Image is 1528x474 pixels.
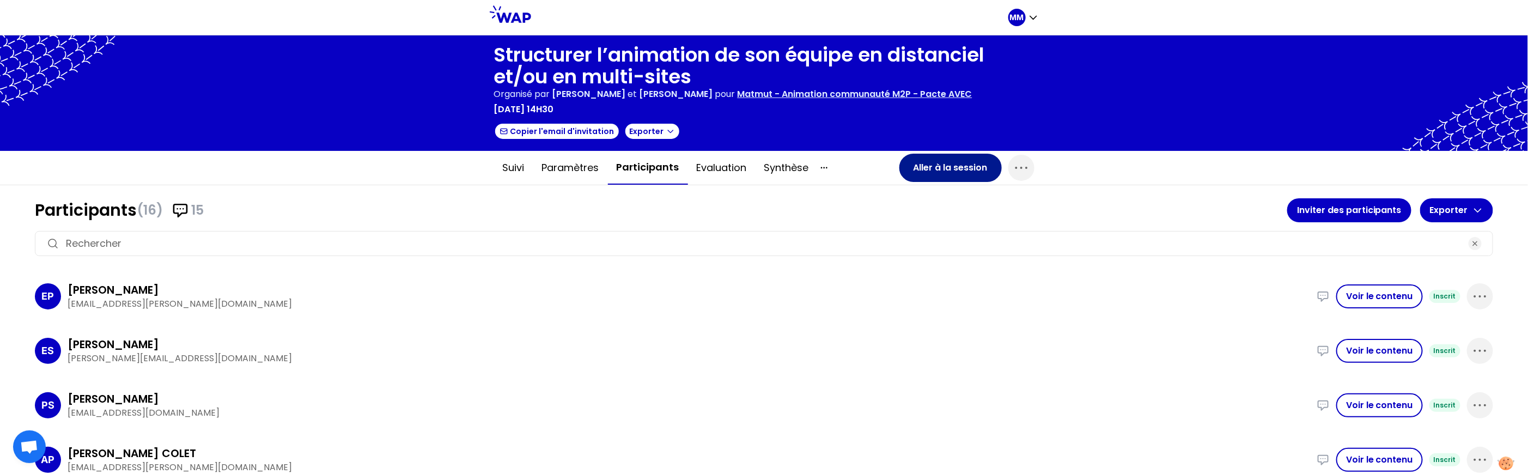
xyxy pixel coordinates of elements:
[756,151,818,184] button: Synthèse
[552,88,626,100] span: [PERSON_NAME]
[35,200,1287,220] h1: Participants
[68,282,159,297] h3: [PERSON_NAME]
[41,398,54,413] p: PS
[494,103,554,116] p: [DATE] 14h30
[191,202,204,219] span: 15
[640,88,713,100] span: [PERSON_NAME]
[494,123,620,140] button: Copier l'email d'invitation
[68,352,1310,365] p: [PERSON_NAME][EMAIL_ADDRESS][DOMAIN_NAME]
[1429,453,1460,466] div: Inscrit
[494,44,1034,88] h1: Structurer l’animation de son équipe en distanciel et/ou en multi-sites
[1336,284,1423,308] button: Voir le contenu
[1429,344,1460,357] div: Inscrit
[494,151,533,184] button: Suivi
[42,343,54,358] p: ES
[13,430,46,463] div: Ouvrir le chat
[608,151,688,185] button: Participants
[68,391,159,406] h3: [PERSON_NAME]
[1429,399,1460,412] div: Inscrit
[137,202,163,219] span: (16)
[494,88,550,101] p: Organisé par
[688,151,756,184] button: Evaluation
[552,88,713,101] p: et
[68,337,159,352] h3: [PERSON_NAME]
[42,289,54,304] p: EP
[1336,393,1423,417] button: Voir le contenu
[1287,198,1411,222] button: Inviter des participants
[1420,198,1493,222] button: Exporter
[1010,12,1024,23] p: MM
[899,154,1002,182] button: Aller à la session
[68,461,1310,474] p: [EMAIL_ADDRESS][PERSON_NAME][DOMAIN_NAME]
[624,123,680,140] button: Exporter
[1008,9,1039,26] button: MM
[738,88,972,101] p: Matmut - Animation communauté M2P - Pacte AVEC
[1336,448,1423,472] button: Voir le contenu
[41,452,55,467] p: AP
[68,446,196,461] h3: [PERSON_NAME] COLET
[68,406,1310,420] p: [EMAIL_ADDRESS][DOMAIN_NAME]
[66,236,1462,251] input: Rechercher
[715,88,735,101] p: pour
[1336,339,1423,363] button: Voir le contenu
[68,297,1310,311] p: [EMAIL_ADDRESS][PERSON_NAME][DOMAIN_NAME]
[1429,290,1460,303] div: Inscrit
[533,151,608,184] button: Paramètres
